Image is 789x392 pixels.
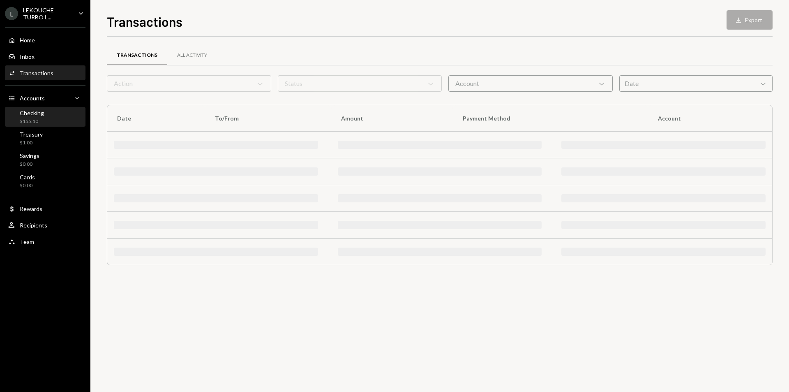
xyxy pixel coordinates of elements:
th: Amount [331,105,453,132]
div: Recipients [20,222,47,229]
a: Checking$155.10 [5,107,85,127]
div: $1.00 [20,139,43,146]
a: Cards$0.00 [5,171,85,191]
th: Account [648,105,772,132]
a: Savings$0.00 [5,150,85,169]
div: Cards [20,174,35,181]
a: Team [5,234,85,249]
a: Rewards [5,201,85,216]
a: Inbox [5,49,85,64]
th: Payment Method [453,105,648,132]
div: LEKOUCHE TURBO L... [23,7,72,21]
a: Treasury$1.00 [5,128,85,148]
a: Accounts [5,90,85,105]
div: Inbox [20,53,35,60]
a: Recipients [5,218,85,232]
div: All Activity [177,52,207,59]
th: To/From [205,105,331,132]
div: L [5,7,18,20]
div: $0.00 [20,182,35,189]
a: All Activity [167,45,217,66]
div: Accounts [20,95,45,102]
a: Transactions [5,65,85,80]
div: Transactions [117,52,157,59]
th: Date [107,105,205,132]
div: Savings [20,152,39,159]
div: Checking [20,109,44,116]
a: Home [5,32,85,47]
div: Rewards [20,205,42,212]
div: $155.10 [20,118,44,125]
h1: Transactions [107,13,182,30]
div: Team [20,238,34,245]
div: Home [20,37,35,44]
a: Transactions [107,45,167,66]
div: Account [448,75,613,92]
div: Treasury [20,131,43,138]
div: Date [619,75,773,92]
div: $0.00 [20,161,39,168]
div: Transactions [20,70,53,77]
